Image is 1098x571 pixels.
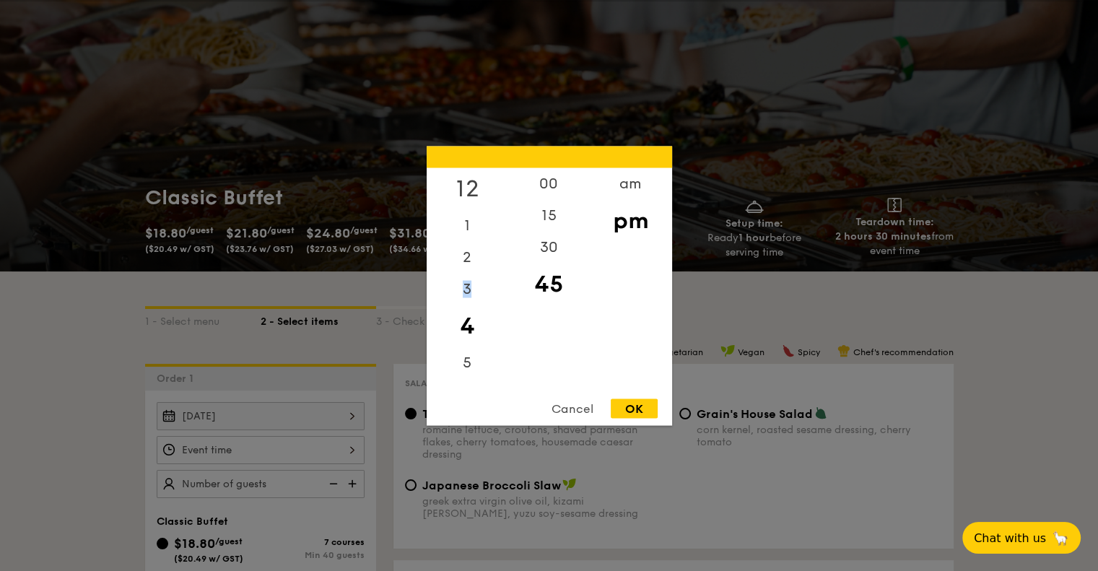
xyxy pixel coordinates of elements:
[508,231,590,263] div: 30
[1052,530,1069,546] span: 🦙
[508,167,590,199] div: 00
[590,167,671,199] div: am
[508,199,590,231] div: 15
[427,378,508,410] div: 6
[974,531,1046,545] span: Chat with us
[427,241,508,273] div: 2
[590,199,671,241] div: pm
[427,209,508,241] div: 1
[427,346,508,378] div: 5
[537,398,608,418] div: Cancel
[427,167,508,209] div: 12
[611,398,658,418] div: OK
[508,263,590,305] div: 45
[427,305,508,346] div: 4
[962,522,1081,554] button: Chat with us🦙
[427,273,508,305] div: 3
